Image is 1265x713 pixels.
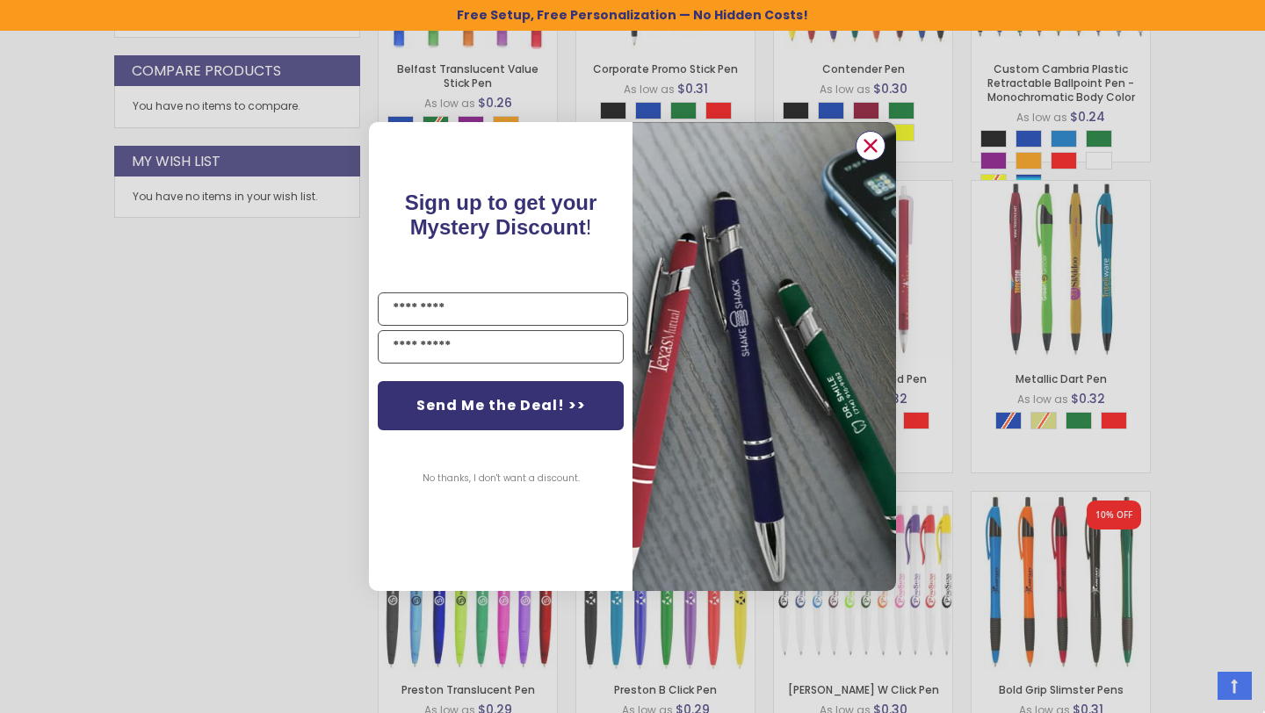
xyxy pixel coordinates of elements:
span: Sign up to get your Mystery Discount [405,191,597,239]
img: pop-up-image [632,122,896,590]
button: Close dialog [856,131,885,161]
span: ! [405,191,597,239]
button: No thanks, I don't want a discount. [414,457,589,501]
button: Send Me the Deal! >> [378,381,624,430]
